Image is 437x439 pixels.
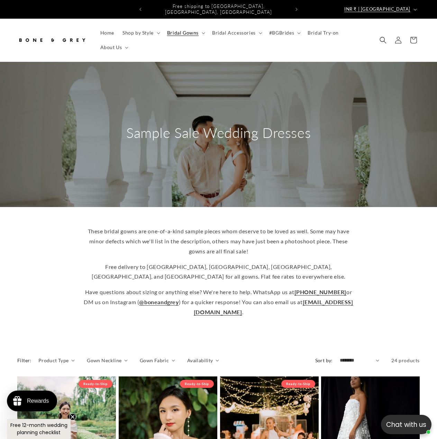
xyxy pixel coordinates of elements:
[15,30,89,50] a: Bone and Grey Bridal
[187,357,219,364] summary: Availability (0 selected)
[69,413,76,420] button: Close teaser
[10,422,67,436] span: Free 12-month wedding planning checklist
[7,419,71,439] div: Free 12-month wedding planning checklistClose teaser
[194,299,353,315] a: [EMAIL_ADDRESS][DOMAIN_NAME]
[17,357,31,364] h2: Filter:
[391,357,420,363] span: 24 products
[118,26,163,40] summary: Shop by Style
[212,30,256,36] span: Bridal Accessories
[294,289,346,295] a: [PHONE_NUMBER]
[126,124,311,142] h2: Sample Sale Wedding Dresses
[265,26,303,40] summary: #BGBrides
[87,357,128,364] summary: Gown Neckline (0 selected)
[344,6,410,13] span: INR ₹ | [GEOGRAPHIC_DATA]
[163,26,208,40] summary: Bridal Gowns
[96,26,118,40] a: Home
[87,357,121,364] span: Gown Neckline
[340,3,420,16] button: INR ₹ | [GEOGRAPHIC_DATA]
[122,30,154,36] span: Shop by Style
[165,3,272,15] span: Free shipping to [GEOGRAPHIC_DATA], [GEOGRAPHIC_DATA], [GEOGRAPHIC_DATA]
[100,44,122,50] span: About Us
[133,3,148,16] button: Previous announcement
[187,357,213,364] span: Availability
[140,357,175,364] summary: Gown Fabric (0 selected)
[140,357,169,364] span: Gown Fabric
[167,30,199,36] span: Bridal Gowns
[269,30,294,36] span: #BGBrides
[375,32,391,48] summary: Search
[17,32,87,48] img: Bone and Grey Bridal
[381,420,431,430] p: Chat with us
[96,40,131,55] summary: About Us
[27,398,49,404] div: Rewards
[381,415,431,434] button: Open chatbox
[139,299,179,305] a: @boneandgrey
[38,357,75,364] summary: Product Type (0 selected)
[308,30,339,36] span: Bridal Try-on
[289,3,304,16] button: Next announcement
[100,30,114,36] span: Home
[84,287,354,317] p: Have questions about sizing or anything else? We're here to help. WhatsApp us at or DM us on Inst...
[38,357,69,364] span: Product Type
[208,26,265,40] summary: Bridal Accessories
[303,26,343,40] a: Bridal Try-on
[84,226,354,256] p: These bridal gowns are one-of-a-kind sample pieces whom deserve to be loved as well. Some may hav...
[84,262,354,282] p: Free delivery to [GEOGRAPHIC_DATA], [GEOGRAPHIC_DATA], [GEOGRAPHIC_DATA], [GEOGRAPHIC_DATA], and ...
[315,357,333,363] label: Sort by:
